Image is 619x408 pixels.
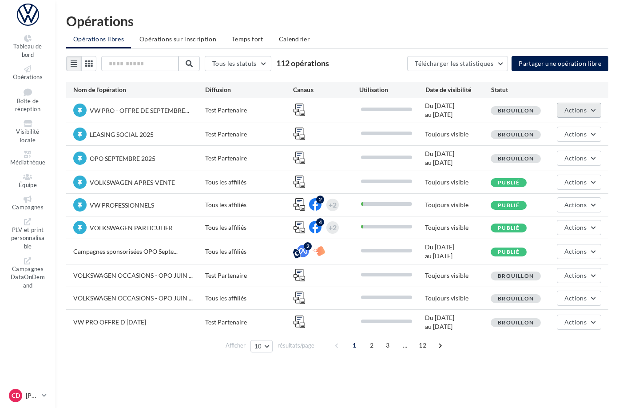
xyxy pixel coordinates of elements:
[498,107,534,114] span: Brouillon
[407,56,508,71] button: Télécharger les statistiques
[7,118,48,145] a: Visibilité locale
[7,194,48,213] a: Campagnes
[73,272,193,279] span: VOLKSWAGEN OCCASIONS - OPO JUIN ...
[205,85,293,94] div: Diffusion
[73,294,193,302] span: VOLKSWAGEN OCCASIONS - OPO JUIN ...
[205,294,293,303] div: Tous les affiliés
[564,178,587,186] span: Actions
[7,33,48,60] a: Tableau de bord
[73,318,146,326] span: VW PRO OFFRE D'[DATE]
[498,272,534,279] span: Brouillon
[90,224,173,232] span: VOLKSWAGEN PARTICULIER
[398,338,412,352] span: ...
[365,338,379,352] span: 2
[557,197,601,212] button: Actions
[139,35,216,43] span: Opérations sur inscription
[11,226,45,250] span: PLV et print personnalisable
[276,58,329,68] span: 112 opérations
[304,242,312,250] div: 2
[564,130,587,138] span: Actions
[7,256,48,291] a: Campagnes DataOnDemand
[293,85,359,94] div: Canaux
[498,224,520,231] span: Publié
[205,178,293,187] div: Tous les affiliés
[498,248,520,255] span: Publié
[7,216,48,252] a: PLV et print personnalisable
[11,265,45,289] span: Campagnes DataOnDemand
[329,199,337,211] div: +2
[73,85,205,94] div: Nom de l'opération
[13,43,42,58] span: Tableau de bord
[425,85,492,94] div: Date de visibilité
[564,154,587,162] span: Actions
[12,391,20,400] span: CD
[498,179,520,186] span: Publié
[512,56,608,71] button: Partager une opération libre
[232,35,263,43] span: Temps fort
[564,224,587,231] span: Actions
[564,318,587,326] span: Actions
[66,14,608,28] div: Opérations
[359,85,425,94] div: Utilisation
[90,107,189,114] span: VW PRO - OFFRE DE SEPTEMBRE...
[498,155,534,162] span: Brouillon
[205,154,293,163] div: Test Partenaire
[316,218,324,226] div: 4
[425,101,491,119] div: Du [DATE] au [DATE]
[564,248,587,255] span: Actions
[498,319,534,326] span: Brouillon
[557,291,601,306] button: Actions
[498,202,520,208] span: Publié
[205,200,293,209] div: Tous les affiliés
[564,272,587,279] span: Actions
[90,179,175,186] span: VOLKSWAGEN APRES-VENTE
[10,159,46,166] span: Médiathèque
[279,35,310,43] span: Calendrier
[90,155,155,162] span: OPO SEPTEMBRE 2025
[564,201,587,208] span: Actions
[491,85,557,94] div: Statut
[564,294,587,302] span: Actions
[557,315,601,330] button: Actions
[425,200,491,209] div: Toujours visible
[316,196,324,204] div: 2
[90,201,154,209] span: VW PROFESSIONNELS
[347,338,361,352] span: 1
[425,149,491,167] div: Du [DATE] au [DATE]
[557,103,601,118] button: Actions
[7,149,48,168] a: Médiathèque
[90,131,154,138] span: LEASING SOCIAL 2025
[415,338,430,352] span: 12
[381,338,395,352] span: 3
[425,294,491,303] div: Toujours visible
[425,130,491,139] div: Toujours visible
[19,181,37,188] span: Équipe
[254,343,262,350] span: 10
[557,220,601,235] button: Actions
[425,243,491,260] div: Du [DATE] au [DATE]
[205,223,293,232] div: Tous les affiliés
[329,221,337,234] div: +2
[7,387,48,404] a: CD [PERSON_NAME]
[415,60,493,67] span: Télécharger les statistiques
[226,341,246,350] span: Afficher
[278,341,314,350] span: résultats/page
[250,340,273,352] button: 10
[205,56,271,71] button: Tous les statuts
[7,86,48,115] a: Boîte de réception
[564,106,587,114] span: Actions
[557,151,601,166] button: Actions
[425,313,491,331] div: Du [DATE] au [DATE]
[13,73,43,80] span: Opérations
[15,97,40,113] span: Boîte de réception
[12,204,44,211] span: Campagnes
[212,60,257,67] span: Tous les statuts
[205,271,293,280] div: Test Partenaire
[557,175,601,190] button: Actions
[498,131,534,138] span: Brouillon
[73,248,178,255] span: Campagnes sponsorisées OPO Septe...
[16,128,39,144] span: Visibilité locale
[7,172,48,191] a: Équipe
[7,64,48,83] a: Opérations
[205,130,293,139] div: Test Partenaire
